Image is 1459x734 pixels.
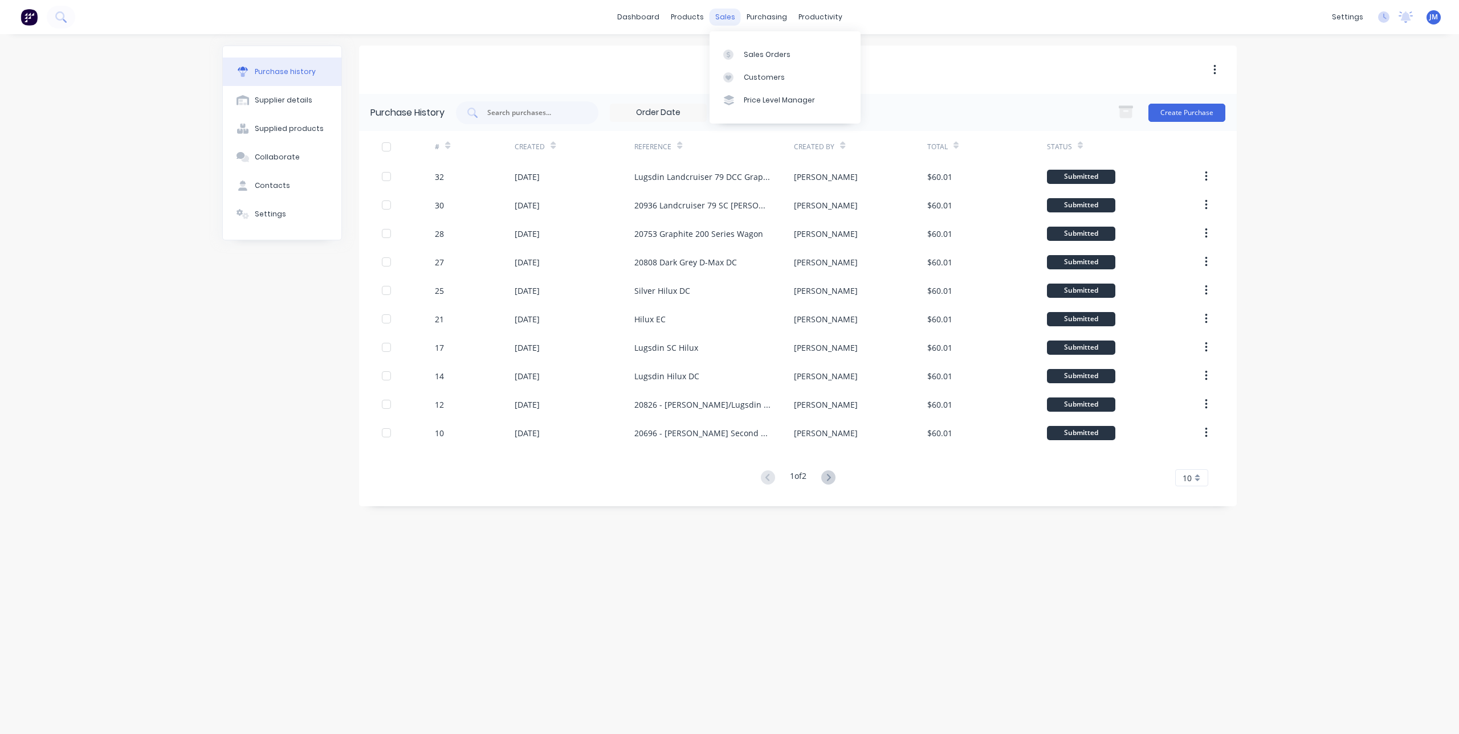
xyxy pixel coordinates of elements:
[793,9,848,26] div: productivity
[794,171,858,183] div: [PERSON_NAME]
[790,470,806,486] div: 1 of 2
[665,9,710,26] div: products
[515,342,540,354] div: [DATE]
[223,58,341,86] button: Purchase history
[255,181,290,191] div: Contacts
[435,399,444,411] div: 12
[927,342,952,354] div: $60.01
[634,199,771,211] div: 20936 Landcruiser 79 SC [PERSON_NAME] Taupe
[223,200,341,228] button: Settings
[1047,341,1115,355] div: Submitted
[223,171,341,200] button: Contacts
[435,199,444,211] div: 30
[255,152,300,162] div: Collaborate
[927,142,948,152] div: Total
[1047,284,1115,298] div: Submitted
[1047,397,1115,412] div: Submitted
[255,95,312,105] div: Supplier details
[223,86,341,114] button: Supplier details
[634,256,737,268] div: 20808 Dark Grey D-Max DC
[1047,170,1115,184] div: Submitted
[710,89,861,112] a: Price Level Manager
[927,399,952,411] div: $60.01
[794,342,858,354] div: [PERSON_NAME]
[515,285,540,297] div: [DATE]
[435,313,444,325] div: 21
[1429,12,1438,22] span: JM
[435,142,439,152] div: #
[515,370,540,382] div: [DATE]
[1047,312,1115,326] div: Submitted
[1047,227,1115,241] div: Submitted
[435,256,444,268] div: 27
[927,171,952,183] div: $60.01
[927,427,952,439] div: $60.01
[927,370,952,382] div: $60.01
[634,142,671,152] div: Reference
[634,370,699,382] div: Lugsdin Hilux DC
[1326,9,1369,26] div: settings
[927,256,952,268] div: $60.01
[1148,104,1225,122] button: Create Purchase
[794,256,858,268] div: [PERSON_NAME]
[1047,198,1115,212] div: Submitted
[794,285,858,297] div: [PERSON_NAME]
[435,285,444,297] div: 25
[710,66,861,89] a: Customers
[927,285,952,297] div: $60.01
[1047,426,1115,440] div: Submitted
[1047,255,1115,269] div: Submitted
[634,342,698,354] div: Lugsdin SC Hilux
[515,427,540,439] div: [DATE]
[634,399,771,411] div: 20826 - [PERSON_NAME]/Lugsdin Landcruiser 79 DC
[515,228,540,240] div: [DATE]
[634,228,763,240] div: 20753 Graphite 200 Series Wagon
[794,228,858,240] div: [PERSON_NAME]
[435,342,444,354] div: 17
[1047,369,1115,383] div: Submitted
[1183,472,1192,484] span: 10
[255,124,324,134] div: Supplied products
[927,199,952,211] div: $60.01
[741,9,793,26] div: purchasing
[927,313,952,325] div: $60.01
[927,228,952,240] div: $60.01
[515,171,540,183] div: [DATE]
[223,143,341,171] button: Collaborate
[515,313,540,325] div: [DATE]
[515,142,545,152] div: Created
[794,142,834,152] div: Created By
[794,399,858,411] div: [PERSON_NAME]
[794,370,858,382] div: [PERSON_NAME]
[435,228,444,240] div: 28
[515,199,540,211] div: [DATE]
[634,427,771,439] div: 20696 - [PERSON_NAME] Second Alignment
[255,67,316,77] div: Purchase history
[634,171,771,183] div: Lugsdin Landcruiser 79 DCC Graphite
[255,209,286,219] div: Settings
[515,256,540,268] div: [DATE]
[486,107,581,118] input: Search purchases...
[794,313,858,325] div: [PERSON_NAME]
[634,313,666,325] div: Hilux EC
[610,104,706,121] input: Order Date
[634,285,690,297] div: Silver Hilux DC
[21,9,38,26] img: Factory
[710,9,741,26] div: sales
[435,427,444,439] div: 10
[794,199,858,211] div: [PERSON_NAME]
[794,427,858,439] div: [PERSON_NAME]
[744,50,790,60] div: Sales Orders
[1047,142,1072,152] div: Status
[435,171,444,183] div: 32
[710,43,861,65] a: Sales Orders
[612,9,665,26] a: dashboard
[744,72,785,83] div: Customers
[435,370,444,382] div: 14
[515,399,540,411] div: [DATE]
[223,114,341,143] button: Supplied products
[370,106,445,120] div: Purchase History
[744,95,815,105] div: Price Level Manager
